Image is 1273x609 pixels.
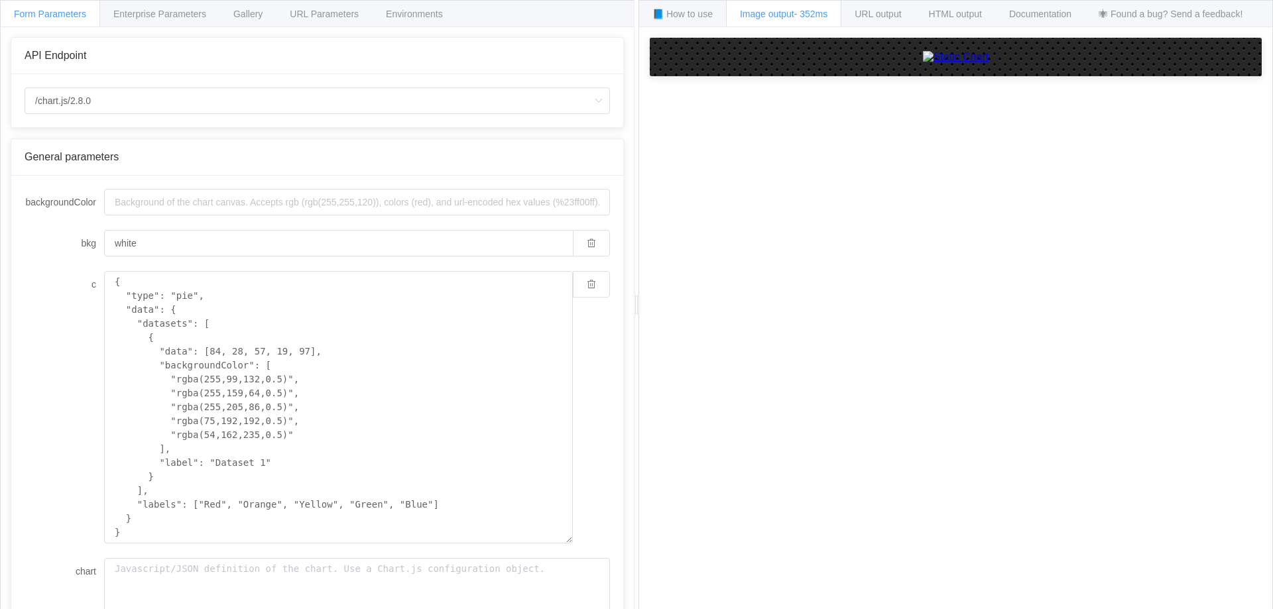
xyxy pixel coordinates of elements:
[1009,9,1071,19] span: Documentation
[663,51,1248,63] a: Static Chart
[290,9,359,19] span: URL Parameters
[25,189,104,215] label: backgroundColor
[794,9,828,19] span: - 352ms
[855,9,901,19] span: URL output
[25,558,104,584] label: chart
[25,87,610,114] input: Select
[652,9,713,19] span: 📘 How to use
[25,271,104,298] label: c
[233,9,263,19] span: Gallery
[386,9,443,19] span: Environments
[25,50,86,61] span: API Endpoint
[14,9,86,19] span: Form Parameters
[113,9,206,19] span: Enterprise Parameters
[1099,9,1243,19] span: 🕷 Found a bug? Send a feedback!
[929,9,982,19] span: HTML output
[104,230,573,256] input: Background of the chart canvas. Accepts rgb (rgb(255,255,120)), colors (red), and url-encoded hex...
[25,230,104,256] label: bkg
[104,189,610,215] input: Background of the chart canvas. Accepts rgb (rgb(255,255,120)), colors (red), and url-encoded hex...
[740,9,827,19] span: Image output
[25,151,119,162] span: General parameters
[923,51,989,63] img: Static Chart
